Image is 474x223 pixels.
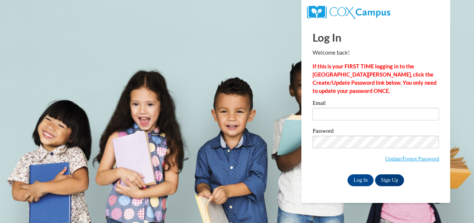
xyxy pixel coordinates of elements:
[385,156,439,162] a: Update/Forgot Password
[307,6,390,19] img: COX Campus
[313,100,439,108] label: Email
[348,174,374,186] input: Log In
[313,49,439,57] p: Welcome back!
[313,128,439,136] label: Password
[313,30,439,45] h1: Log In
[313,63,436,94] strong: If this is your FIRST TIME logging in to the [GEOGRAPHIC_DATA][PERSON_NAME], click the Create/Upd...
[307,9,390,15] a: COX Campus
[375,174,404,186] a: Sign Up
